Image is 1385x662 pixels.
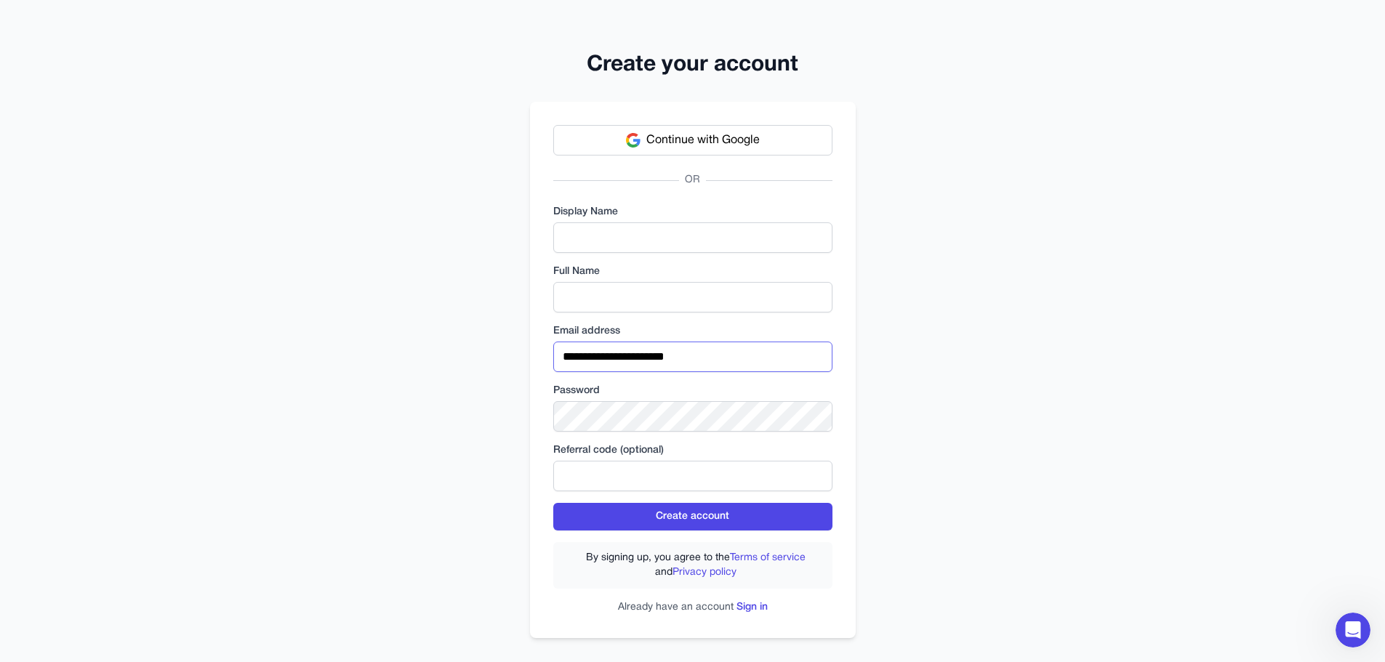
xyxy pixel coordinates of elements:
iframe: Intercom live chat [1336,613,1370,647]
label: Referral code (optional) [553,443,832,458]
img: Google [626,133,641,148]
label: By signing up, you agree to the and [568,551,824,580]
a: Sign in [736,602,768,612]
button: Continue with Google [553,125,832,156]
a: Privacy policy [673,568,736,577]
span: OR [679,173,706,187]
label: Full Name [553,265,832,279]
label: Password [553,384,832,398]
span: Continue with Google [646,132,760,149]
a: Terms of service [730,553,806,562]
p: Already have an account [553,600,832,615]
label: Display Name [553,205,832,219]
button: Create account [553,503,832,530]
h2: Create your account [530,52,856,78]
label: Email address [553,324,832,339]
